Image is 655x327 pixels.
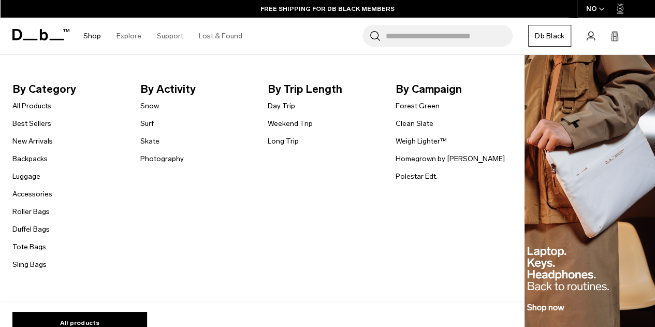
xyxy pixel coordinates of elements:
a: Surf [140,118,154,129]
a: Best Sellers [12,118,51,129]
a: Forest Green [396,101,440,111]
a: Accessories [12,189,52,200]
a: FREE SHIPPING FOR DB BLACK MEMBERS [260,4,395,13]
a: Luggage [12,171,40,182]
a: Photography [140,153,184,164]
span: By Trip Length [268,81,379,97]
span: By Category [12,81,124,97]
a: Explore [117,18,141,54]
a: Roller Bags [12,206,50,217]
a: Tote Bags [12,241,46,252]
a: Support [157,18,183,54]
a: Clean Slate [396,118,433,129]
a: Homegrown by [PERSON_NAME] [396,153,505,164]
a: Sling Bags [12,259,47,270]
a: All Products [12,101,51,111]
a: New Arrivals [12,136,53,147]
a: Snow [140,101,159,111]
a: Backpacks [12,153,48,164]
a: Duffel Bags [12,224,50,235]
a: Weigh Lighter™ [396,136,447,147]
nav: Main Navigation [76,18,250,54]
a: Db Black [528,25,571,47]
a: Weekend Trip [268,118,313,129]
a: Long Trip [268,136,299,147]
a: Polestar Edt. [396,171,438,182]
a: Lost & Found [199,18,242,54]
a: Day Trip [268,101,295,111]
a: Shop [83,18,101,54]
span: By Activity [140,81,252,97]
a: Skate [140,136,159,147]
span: By Campaign [396,81,507,97]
